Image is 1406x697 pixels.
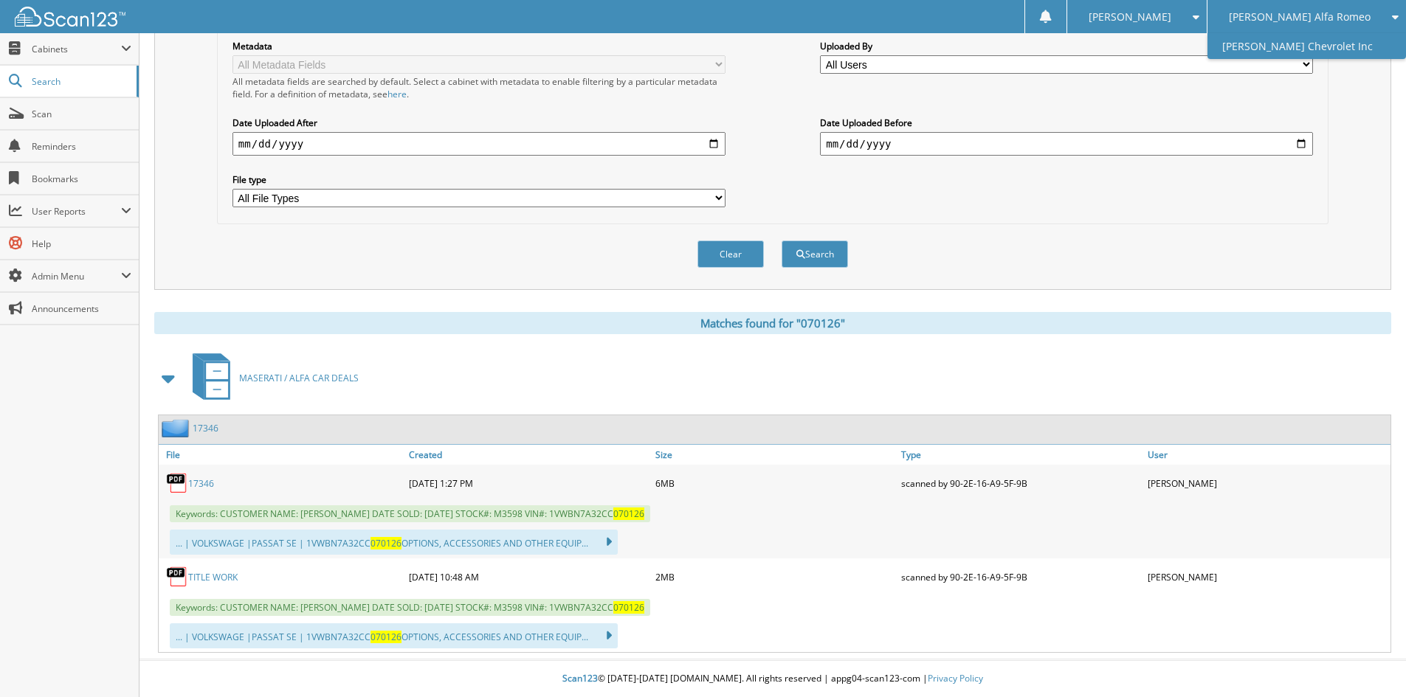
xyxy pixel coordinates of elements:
label: Date Uploaded Before [820,117,1313,129]
a: Created [405,445,652,465]
a: MASERATI / ALFA CAR DEALS [184,349,359,407]
span: Bookmarks [32,173,131,185]
span: [PERSON_NAME] [1089,13,1171,21]
span: Keywords: CUSTOMER NAME: [PERSON_NAME] DATE SOLD: [DATE] STOCK#: M3598 VIN#: 1VWBN7A32CC [170,505,650,522]
label: Uploaded By [820,40,1313,52]
div: All metadata fields are searched by default. Select a cabinet with metadata to enable filtering b... [232,75,726,100]
label: Metadata [232,40,726,52]
span: 070126 [371,631,402,643]
label: File type [232,173,726,186]
a: Type [897,445,1144,465]
img: scan123-logo-white.svg [15,7,125,27]
a: Size [652,445,898,465]
div: 2MB [652,562,898,592]
span: 070126 [613,507,644,520]
a: 17346 [188,477,214,490]
div: [PERSON_NAME] [1144,562,1391,592]
span: Help [32,237,131,250]
div: [DATE] 1:27 PM [405,468,652,498]
img: PDF.png [166,472,188,494]
button: Clear [697,240,764,268]
span: Admin Menu [32,270,121,282]
span: Scan [32,108,131,120]
img: PDF.png [166,566,188,588]
span: Search [32,75,129,88]
a: File [159,445,405,465]
span: Announcements [32,302,131,315]
div: ... | VOLKSWAGE |PASSAT SE | 1VWBN7A32CC OPTIONS, ACCESSORIES AND OTHER EQUIP... [170,530,618,555]
button: Search [782,240,848,268]
span: Reminders [32,140,131,153]
a: User [1144,445,1391,465]
div: ... | VOLKSWAGE |PASSAT SE | 1VWBN7A32CC OPTIONS, ACCESSORIES AND OTHER EQUIP... [170,623,618,648]
label: Date Uploaded After [232,117,726,129]
input: start [232,132,726,156]
span: Scan123 [562,672,598,684]
a: here [387,88,407,100]
div: scanned by 90-2E-16-A9-5F-9B [897,468,1144,498]
span: Cabinets [32,43,121,55]
span: 070126 [371,537,402,549]
a: 17346 [193,422,218,434]
span: 070126 [613,601,644,614]
span: MASERATI / ALFA CAR DEALS [239,372,359,384]
a: [PERSON_NAME] Chevrolet Inc [1207,33,1406,59]
div: [DATE] 10:48 AM [405,562,652,592]
a: TITLE WORK [188,571,238,583]
div: 6MB [652,468,898,498]
input: end [820,132,1313,156]
img: folder2.png [162,419,193,437]
div: scanned by 90-2E-16-A9-5F-9B [897,562,1144,592]
span: [PERSON_NAME] Alfa Romeo [1229,13,1371,21]
span: User Reports [32,205,121,218]
span: Keywords: CUSTOMER NAME: [PERSON_NAME] DATE SOLD: [DATE] STOCK#: M3598 VIN#: 1VWBN7A32CC [170,599,650,616]
div: © [DATE]-[DATE] [DOMAIN_NAME]. All rights reserved | appg04-scan123-com | [139,661,1406,697]
a: Privacy Policy [928,672,983,684]
div: [PERSON_NAME] [1144,468,1391,498]
div: Matches found for "070126" [154,312,1391,334]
